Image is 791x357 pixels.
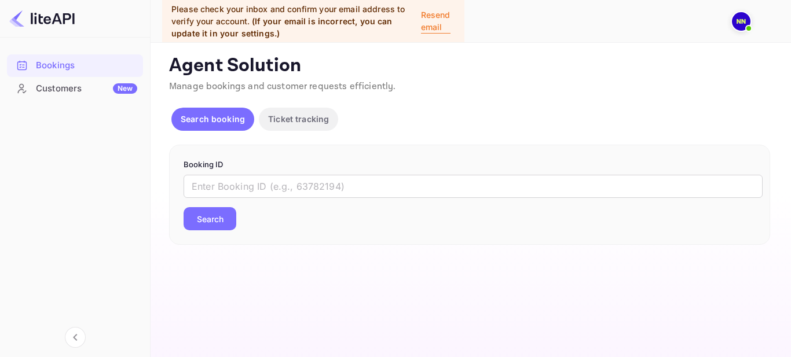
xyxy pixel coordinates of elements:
[184,207,236,230] button: Search
[181,113,245,125] p: Search booking
[268,113,329,125] p: Ticket tracking
[65,327,86,348] button: Collapse navigation
[169,80,396,93] span: Manage bookings and customer requests efficiently.
[184,159,756,171] p: Booking ID
[7,78,143,99] a: CustomersNew
[421,9,451,34] p: Resend email
[7,78,143,100] div: CustomersNew
[113,83,137,94] div: New
[169,54,770,78] p: Agent Solution
[184,175,763,198] input: Enter Booking ID (e.g., 63782194)
[7,54,143,76] a: Bookings
[7,54,143,77] div: Bookings
[171,4,405,26] span: Please check your inbox and confirm your email address to verify your account.
[732,12,750,31] img: N/A N/A
[9,9,75,28] img: LiteAPI logo
[36,82,137,95] div: Customers
[36,59,137,72] div: Bookings
[171,16,393,38] span: (If your email is incorrect, you can update it in your settings.)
